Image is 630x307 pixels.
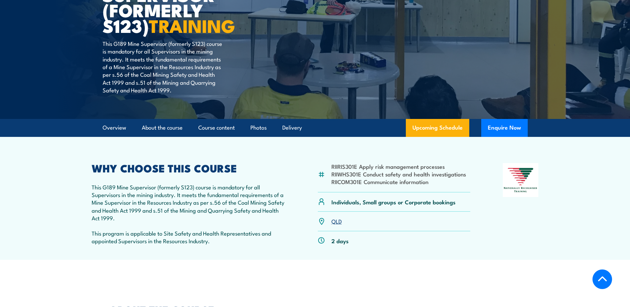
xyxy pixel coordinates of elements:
[331,162,466,170] li: RIIRIS301E Apply risk management processes
[282,119,302,137] a: Delivery
[331,198,456,206] p: Individuals, Small groups or Corporate bookings
[331,178,466,185] li: RIICOM301E Communicate information
[92,163,286,172] h2: WHY CHOOSE THIS COURSE
[250,119,267,137] a: Photos
[149,11,235,39] strong: TRAINING
[142,119,183,137] a: About the course
[92,183,286,222] p: This G189 Mine Supervisor (formerly S123) course is mandatory for all Supervisors in the mining i...
[92,229,286,245] p: This program is applicable to Site Safety and Health Representatives and appointed Supervisors in...
[331,217,342,225] a: QLD
[103,40,224,94] p: This G189 Mine Supervisor (formerly S123) course is mandatory for all Supervisors in the mining i...
[481,119,528,137] button: Enquire Now
[406,119,469,137] a: Upcoming Schedule
[331,170,466,178] li: RIIWHS301E Conduct safety and health investigations
[503,163,539,197] img: Nationally Recognised Training logo.
[103,119,126,137] a: Overview
[198,119,235,137] a: Course content
[331,237,349,245] p: 2 days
